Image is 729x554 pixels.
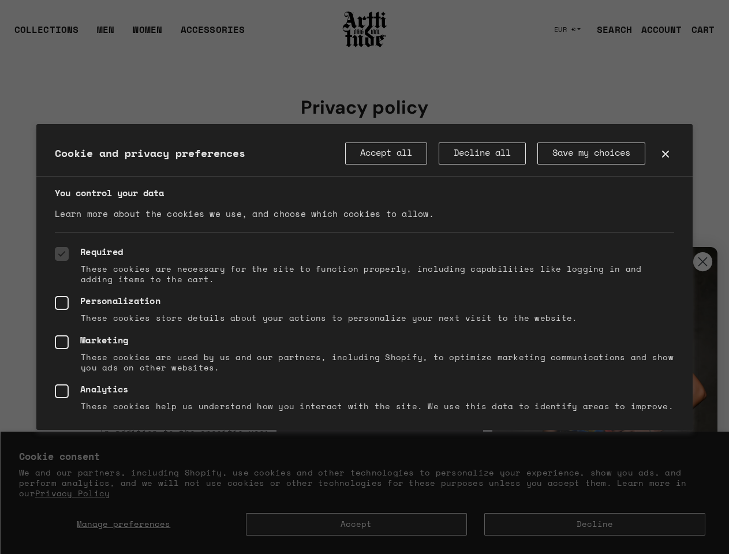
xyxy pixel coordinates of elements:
p: These cookies store details about your actions to personalize your next visit to the website. [55,313,674,323]
p: These cookies are necessary for the site to function properly, including capabilities like loggin... [55,264,674,285]
label: Marketing [55,335,674,349]
p: Learn more about the cookies we use, and choose which cookies to allow. [55,208,674,220]
h2: Cookie and privacy preferences [55,147,345,160]
p: These cookies are used by us and our partners, including Shopify, to optimize marketing communica... [55,352,674,373]
button: Decline all [439,143,526,164]
label: Required [55,247,674,261]
button: Accept all [345,143,427,164]
label: Personalization [55,296,674,310]
h3: You control your data [55,188,674,199]
button: Save my choices [537,143,645,164]
label: Analytics [55,384,674,398]
p: These cookies help us understand how you interact with the site. We use this data to identify are... [55,401,674,411]
button: Close dialog [659,147,672,161]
